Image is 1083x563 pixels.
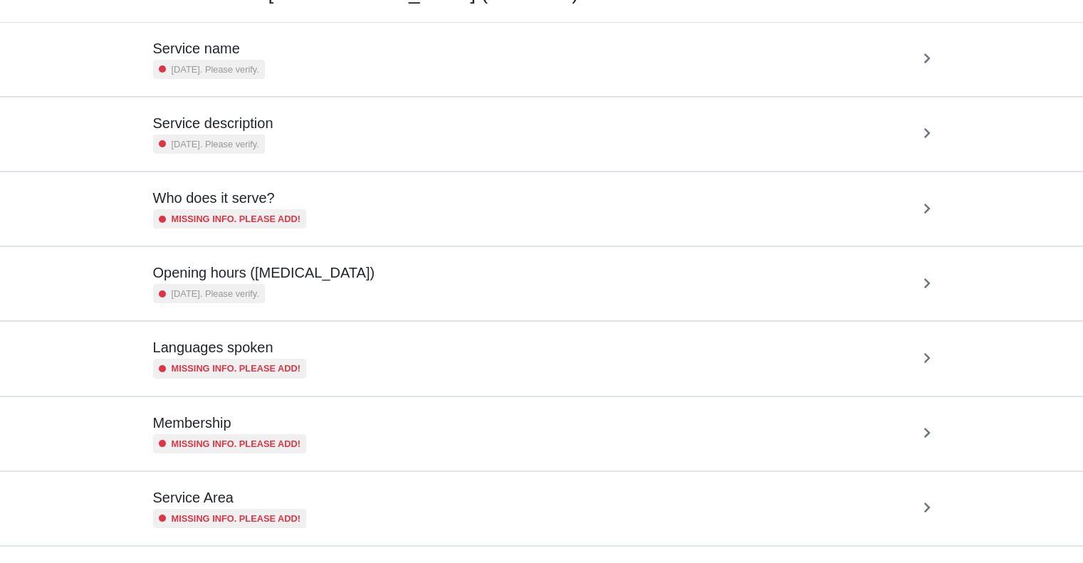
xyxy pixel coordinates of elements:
h5: Languages spoken [153,339,307,356]
h5: Membership [153,414,307,431]
small: Missing info. Please add! [172,512,301,525]
h5: Service name [153,40,265,57]
h5: Service Area [153,489,307,506]
h5: Service description [153,115,273,132]
small: [DATE]. Please verify. [172,287,259,300]
small: Missing info. Please add! [172,362,301,375]
h5: Who does it serve? [153,189,307,206]
small: [DATE]. Please verify. [172,137,259,151]
small: [DATE]. Please verify. [172,63,259,76]
small: Missing info. Please add! [172,437,301,451]
small: Missing info. Please add! [172,212,301,226]
h5: Opening hours ([MEDICAL_DATA]) [153,264,375,281]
